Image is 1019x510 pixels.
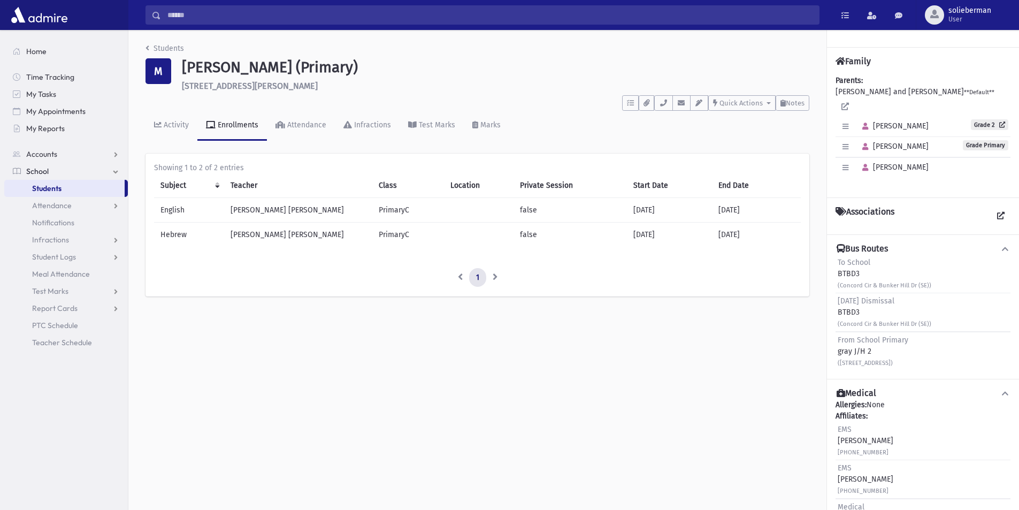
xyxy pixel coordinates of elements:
button: Bus Routes [836,243,1010,255]
th: Location [444,173,513,198]
span: Infractions [32,235,69,245]
td: [DATE] [712,222,801,247]
span: [DATE] Dismissal [838,296,894,306]
h1: [PERSON_NAME] (Primary) [182,58,809,77]
a: Students [145,44,184,53]
th: End Date [712,173,801,198]
nav: breadcrumb [145,43,184,58]
span: My Tasks [26,89,56,99]
small: (Concord Cir & Bunker Hill Dr (SE)) [838,282,931,289]
span: Notes [786,99,805,107]
span: My Appointments [26,106,86,116]
a: My Reports [4,120,128,137]
img: AdmirePro [9,4,70,26]
a: Meal Attendance [4,265,128,283]
div: Test Marks [417,120,455,130]
span: Home [26,47,47,56]
a: Test Marks [4,283,128,300]
span: Notifications [32,218,74,227]
a: Attendance [4,197,128,214]
span: From School Primary [838,336,908,345]
h4: Bus Routes [837,243,888,255]
a: Report Cards [4,300,128,317]
div: gray J/H 2 [838,334,908,368]
div: [PERSON_NAME] [838,424,893,458]
small: [PHONE_NUMBER] [838,449,888,456]
a: School [4,163,128,180]
input: Search [161,5,819,25]
a: My Appointments [4,103,128,120]
div: [PERSON_NAME] [838,462,893,496]
span: [PERSON_NAME] [857,163,929,172]
a: Attendance [267,111,335,141]
small: (Concord Cir & Bunker Hill Dr (SE)) [838,321,931,328]
div: Showing 1 to 2 of 2 entries [154,162,801,173]
b: Affiliates: [836,412,868,421]
h4: Family [836,56,871,66]
span: Grade Primary [963,140,1008,150]
h6: [STREET_ADDRESS][PERSON_NAME] [182,81,809,91]
a: Infractions [4,231,128,248]
a: Time Tracking [4,68,128,86]
td: English [154,197,224,222]
span: Meal Attendance [32,269,90,279]
button: Quick Actions [708,95,776,111]
td: [DATE] [712,197,801,222]
div: Activity [162,120,189,130]
div: BTBD3 [838,295,931,329]
button: Notes [776,95,809,111]
a: Marks [464,111,509,141]
span: Attendance [32,201,72,210]
span: PTC Schedule [32,321,78,330]
td: [PERSON_NAME] [PERSON_NAME] [224,222,373,247]
div: [PERSON_NAME] and [PERSON_NAME] [836,75,1010,189]
b: Allergies: [836,400,867,409]
th: Start Date [627,173,712,198]
a: Enrollments [197,111,267,141]
span: Time Tracking [26,72,74,82]
span: Students [32,184,62,193]
span: Report Cards [32,303,78,313]
span: [PERSON_NAME] [857,121,929,131]
div: Attendance [285,120,326,130]
a: Student Logs [4,248,128,265]
span: My Reports [26,124,65,133]
span: [PERSON_NAME] [857,142,929,151]
span: Teacher Schedule [32,338,92,347]
span: EMS [838,463,852,473]
a: Notifications [4,214,128,231]
span: solieberman [948,6,991,15]
a: Activity [145,111,197,141]
div: M [145,58,171,84]
th: Class [372,173,444,198]
a: PTC Schedule [4,317,128,334]
a: Infractions [335,111,400,141]
td: [DATE] [627,197,712,222]
div: BTBD3 [838,257,931,291]
h4: Medical [837,388,876,399]
a: View all Associations [991,207,1010,226]
h4: Associations [836,207,894,226]
small: ([STREET_ADDRESS]) [838,360,893,367]
a: Accounts [4,146,128,163]
th: Subject [154,173,224,198]
td: PrimaryC [372,222,444,247]
th: Teacher [224,173,373,198]
td: [PERSON_NAME] [PERSON_NAME] [224,197,373,222]
span: Student Logs [32,252,76,262]
a: Test Marks [400,111,464,141]
div: Marks [478,120,501,130]
td: PrimaryC [372,197,444,222]
td: [DATE] [627,222,712,247]
a: Students [4,180,125,197]
b: Parents: [836,76,863,85]
span: User [948,15,991,24]
span: Test Marks [32,286,68,296]
small: [PHONE_NUMBER] [838,488,888,494]
td: false [514,197,627,222]
a: Home [4,43,128,60]
span: School [26,166,49,176]
div: Enrollments [216,120,258,130]
a: Teacher Schedule [4,334,128,351]
span: Quick Actions [719,99,763,107]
